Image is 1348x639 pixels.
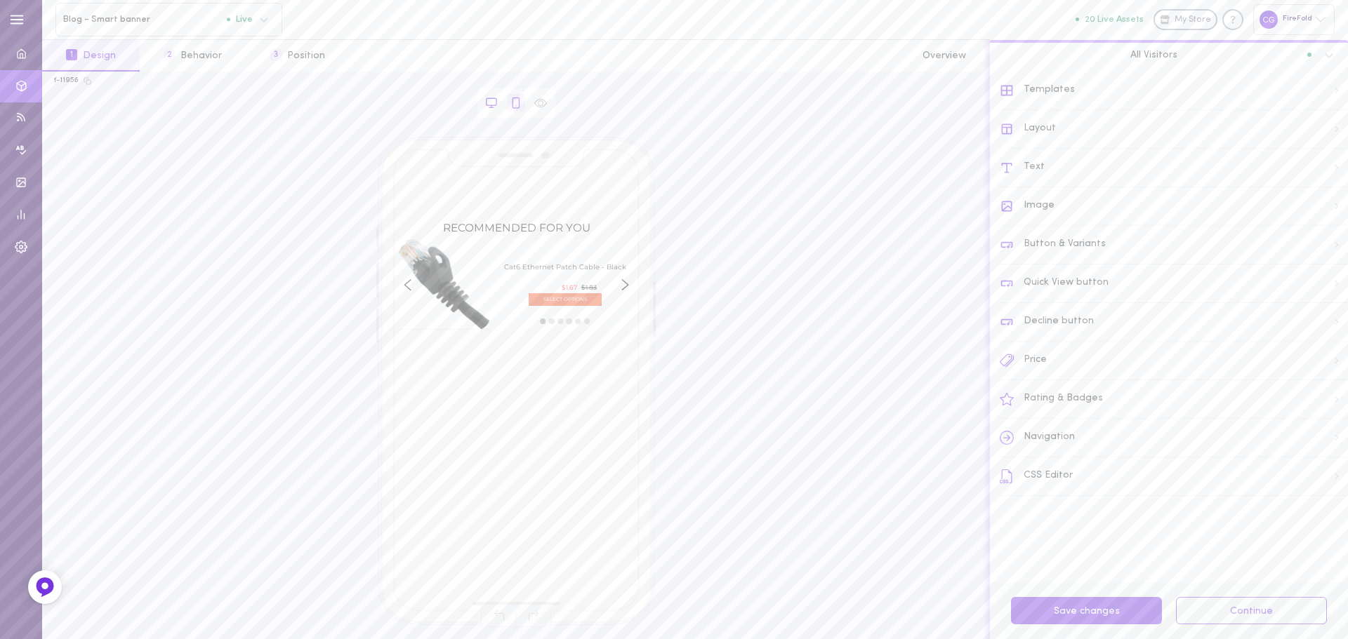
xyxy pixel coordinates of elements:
div: Right arrow [618,239,633,330]
div: SELECT OPTIONS [529,293,602,306]
span: My Store [1175,14,1211,27]
button: 2Behavior [140,40,246,72]
div: Templates [1000,72,1348,110]
span: All Visitors [1130,48,1177,61]
span: Undo [481,604,516,627]
div: move to slide 1 [538,317,548,326]
span: 1 [66,49,77,60]
span: Redo [516,604,551,627]
span: 2 [164,49,175,60]
button: 20 Live Assets [1076,15,1144,24]
div: f-11956 [54,76,79,86]
button: Save changes [1011,597,1162,624]
span: Live [227,15,253,24]
div: Knowledge center [1222,9,1243,30]
h2: RECOMMENDED FOR YOU [396,222,637,233]
div: FireFold [1253,4,1335,34]
div: move to slide 5 [574,317,583,326]
div: move to slide 4 [565,317,574,326]
button: 3Position [246,40,349,72]
div: Decline button [1000,303,1348,342]
div: move to slide 6 [583,317,592,326]
button: Continue [1176,597,1327,624]
div: move to slide 3 [556,317,565,326]
div: Text [1000,149,1348,187]
div: Left arrow [401,239,416,330]
span: 3 [270,49,282,60]
span: Blog - Smart banner [63,14,227,25]
div: Navigation [1000,419,1348,457]
div: Price [1000,342,1348,380]
img: Feedback Button [34,577,55,598]
a: 20 Live Assets [1076,15,1154,25]
div: Image [1000,187,1348,226]
span: Cat6 Ethernet Patch Cable - Black [500,264,630,271]
a: My Store [1154,9,1217,30]
div: CSS Editor [1000,457,1348,496]
div: Layout [1000,110,1348,149]
div: Rating & Badges [1000,380,1348,419]
button: Overview [899,40,990,72]
div: Quick View button [1000,264,1348,303]
div: move to slide 2 [547,317,556,326]
div: Button & Variants [1000,226,1348,264]
button: 1Design [42,40,140,72]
